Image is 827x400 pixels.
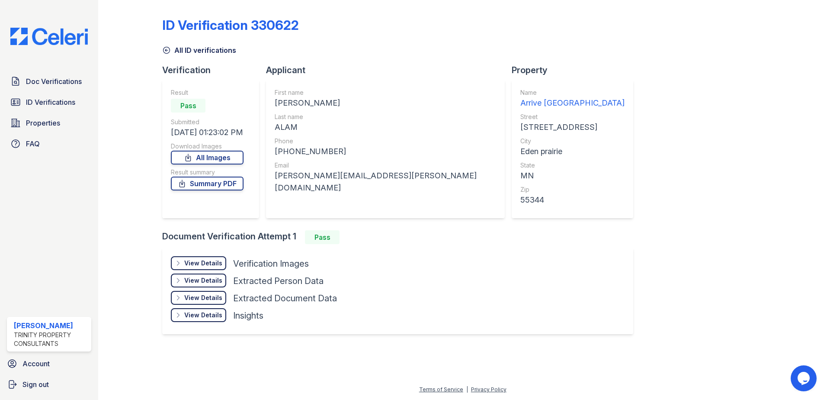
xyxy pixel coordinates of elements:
div: Result summary [171,168,244,177]
span: Account [22,358,50,369]
div: State [520,161,625,170]
div: Street [520,113,625,121]
a: FAQ [7,135,91,152]
a: All Images [171,151,244,165]
div: Download Images [171,142,244,151]
div: Pass [171,99,205,113]
div: [DATE] 01:23:02 PM [171,126,244,139]
div: Zip [520,185,625,194]
div: Verification [162,64,266,76]
div: [PERSON_NAME][EMAIL_ADDRESS][PERSON_NAME][DOMAIN_NAME] [275,170,496,194]
div: 55344 [520,194,625,206]
a: ID Verifications [7,94,91,111]
div: MN [520,170,625,182]
div: Extracted Person Data [233,275,324,287]
span: Properties [26,118,60,128]
div: City [520,137,625,145]
a: Privacy Policy [471,386,506,393]
div: Applicant [266,64,512,76]
div: View Details [184,311,222,319]
div: Eden prairie [520,145,625,158]
div: Document Verification Attempt 1 [162,230,640,244]
iframe: chat widget [791,365,818,391]
div: Insights [233,310,263,322]
a: Summary PDF [171,177,244,190]
div: View Details [184,294,222,302]
div: Last name [275,113,496,121]
div: First name [275,88,496,97]
span: Sign out [22,379,49,390]
img: CE_Logo_Blue-a8612792a0a2168367f1c8372b55b34899dd931a85d93a1a3d3e32e68fde9ad4.png [3,28,95,45]
div: View Details [184,259,222,268]
div: Arrive [GEOGRAPHIC_DATA] [520,97,625,109]
a: Sign out [3,376,95,393]
a: Terms of Service [419,386,463,393]
div: [PERSON_NAME] [14,320,88,331]
div: [PHONE_NUMBER] [275,145,496,158]
div: ID Verification 330622 [162,17,299,33]
div: Phone [275,137,496,145]
a: Doc Verifications [7,73,91,90]
span: Doc Verifications [26,76,82,87]
div: Trinity Property Consultants [14,331,88,348]
a: Properties [7,114,91,132]
span: FAQ [26,139,40,149]
div: Submitted [171,118,244,126]
a: Account [3,355,95,372]
div: [STREET_ADDRESS] [520,121,625,133]
div: Property [512,64,640,76]
div: Result [171,88,244,97]
div: ALAM [275,121,496,133]
div: Name [520,88,625,97]
div: Verification Images [233,258,309,270]
div: Email [275,161,496,170]
div: Extracted Document Data [233,292,337,304]
a: Name Arrive [GEOGRAPHIC_DATA] [520,88,625,109]
div: | [466,386,468,393]
div: Pass [305,230,340,244]
span: ID Verifications [26,97,75,107]
div: View Details [184,276,222,285]
div: [PERSON_NAME] [275,97,496,109]
a: All ID verifications [162,45,236,55]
